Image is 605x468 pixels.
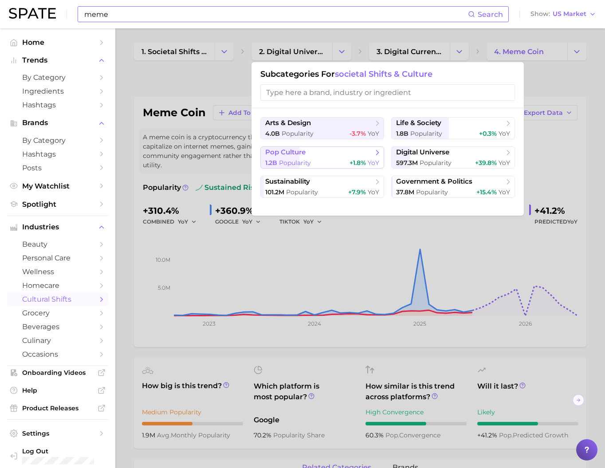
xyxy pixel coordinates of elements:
span: cultural shifts [22,295,93,303]
a: Settings [7,427,108,440]
a: Hashtags [7,98,108,112]
span: occasions [22,350,93,358]
span: Popularity [420,159,452,167]
a: culinary [7,334,108,347]
button: digital universe597.3m Popularity+39.8% YoY [391,146,515,169]
span: Popularity [416,188,448,196]
button: ShowUS Market [528,8,598,20]
span: personal care [22,254,93,262]
a: Onboarding Videos [7,366,108,379]
span: YoY [499,159,510,167]
button: Brands [7,116,108,130]
a: grocery [7,306,108,320]
span: digital universe [396,148,449,157]
a: My Watchlist [7,179,108,193]
span: culinary [22,336,93,345]
span: +0.3% [479,130,497,138]
span: Log Out [22,447,101,455]
span: Hashtags [22,150,93,158]
span: Hashtags [22,101,93,109]
span: Search [478,10,503,19]
span: by Category [22,73,93,82]
a: Posts [7,161,108,175]
a: by Category [7,71,108,84]
span: Spotlight [22,200,93,208]
span: Popularity [282,130,314,138]
span: YoY [368,159,379,167]
button: Scroll Right [573,394,584,406]
span: 4.0b [265,130,280,138]
button: life & society1.8b Popularity+0.3% YoY [391,117,515,139]
span: Ingredients [22,87,93,95]
a: cultural shifts [7,292,108,306]
h1: Subcategories for [260,69,515,79]
span: societal shifts & culture [335,69,432,79]
span: Popularity [410,130,442,138]
span: YoY [499,188,510,196]
span: Settings [22,429,93,437]
span: sustainability [265,177,310,186]
span: Product Releases [22,404,93,412]
a: by Category [7,134,108,147]
span: homecare [22,281,93,290]
span: My Watchlist [22,182,93,190]
span: Posts [22,164,93,172]
span: +39.8% [475,159,497,167]
button: Industries [7,220,108,234]
span: beverages [22,322,93,331]
img: SPATE [9,8,56,19]
span: 1.2b [265,159,277,167]
a: occasions [7,347,108,361]
span: Popularity [286,188,318,196]
span: arts & design [265,119,311,127]
span: wellness [22,267,93,276]
a: Hashtags [7,147,108,161]
span: Brands [22,119,93,127]
a: Product Releases [7,401,108,415]
span: by Category [22,136,93,145]
span: government & politics [396,177,472,186]
span: 101.2m [265,188,284,196]
a: Ingredients [7,84,108,98]
span: -3.7% [350,130,366,138]
a: Home [7,35,108,49]
span: YoY [499,130,510,138]
input: Type here a brand, industry or ingredient [260,84,515,101]
button: sustainability101.2m Popularity+7.9% YoY [260,176,384,198]
a: homecare [7,279,108,292]
span: Trends [22,56,93,64]
button: pop culture1.2b Popularity+1.8% YoY [260,146,384,169]
a: wellness [7,265,108,279]
span: Home [22,38,93,47]
span: +15.4% [476,188,497,196]
span: US Market [553,12,586,16]
span: Industries [22,223,93,231]
span: Help [22,386,93,394]
span: Popularity [279,159,311,167]
span: life & society [396,119,441,127]
a: beauty [7,237,108,251]
span: grocery [22,309,93,317]
span: 1.8b [396,130,409,138]
a: Help [7,384,108,397]
a: personal care [7,251,108,265]
span: +1.8% [350,159,366,167]
span: 37.8m [396,188,414,196]
a: Spotlight [7,197,108,211]
span: beauty [22,240,93,248]
span: pop culture [265,148,306,157]
input: Search here for a brand, industry, or ingredient [83,7,468,22]
button: government & politics37.8m Popularity+15.4% YoY [391,176,515,198]
a: Log out. Currently logged in with e-mail doyeon@spate.nyc. [7,444,108,467]
span: Show [530,12,550,16]
button: Trends [7,54,108,67]
span: YoY [368,188,379,196]
span: 597.3m [396,159,418,167]
a: beverages [7,320,108,334]
span: Onboarding Videos [22,369,93,377]
span: +7.9% [348,188,366,196]
span: YoY [368,130,379,138]
button: arts & design4.0b Popularity-3.7% YoY [260,117,384,139]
